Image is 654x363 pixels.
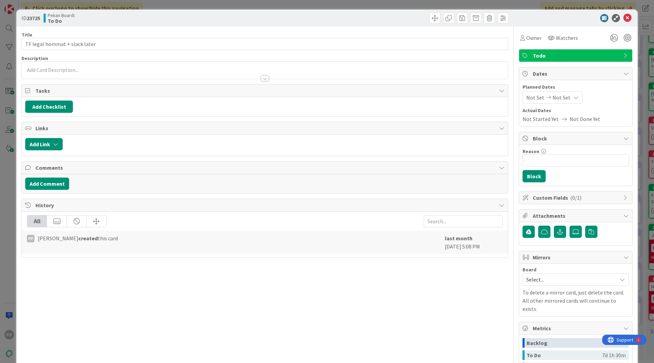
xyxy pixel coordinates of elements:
[527,350,602,360] div: To Do
[21,14,40,22] span: ID
[21,55,48,61] span: Description
[523,267,536,272] span: Board
[35,87,496,95] span: Tasks
[78,235,98,242] b: created
[552,93,571,102] span: Not Set
[602,350,626,360] div: 7d 1h 30m
[523,115,559,123] span: Not Started Yet
[526,275,613,284] span: Select...
[35,201,496,209] span: History
[533,324,620,332] span: Metrics
[533,253,620,261] span: Mirrors
[21,38,508,50] input: type card name here...
[25,178,69,190] button: Add Comment
[35,164,496,172] span: Comments
[27,15,40,21] b: 23725
[14,1,31,9] span: Support
[533,212,620,220] span: Attachments
[27,215,47,227] div: All
[533,194,620,202] span: Custom Fields
[445,235,472,242] b: last month
[27,235,34,242] div: PP
[523,288,629,313] p: To delete a mirror card, just delete the card. All other mirrored cards will continue to exists.
[35,3,37,8] div: 1
[48,13,75,18] span: Pekan Boardi
[527,338,618,348] div: Backlog
[48,18,75,24] b: To Do
[523,148,539,154] label: Reason
[526,93,544,102] span: Not Set
[424,215,503,227] input: Search...
[445,234,503,251] div: [DATE] 5:08 PM
[570,194,581,201] span: ( 0/1 )
[25,138,63,150] button: Add Link
[38,234,118,242] span: [PERSON_NAME] this card
[533,70,620,78] span: Dates
[35,124,496,132] span: Links
[25,101,73,113] button: Add Checklist
[556,34,578,42] span: Watchers
[533,51,620,60] span: Todo
[523,170,546,182] button: Block
[533,134,620,142] span: Block
[570,115,600,123] span: Not Done Yet
[21,32,32,38] label: Title
[523,107,629,114] span: Actual Dates
[526,34,542,42] span: Owner
[523,84,629,91] span: Planned Dates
